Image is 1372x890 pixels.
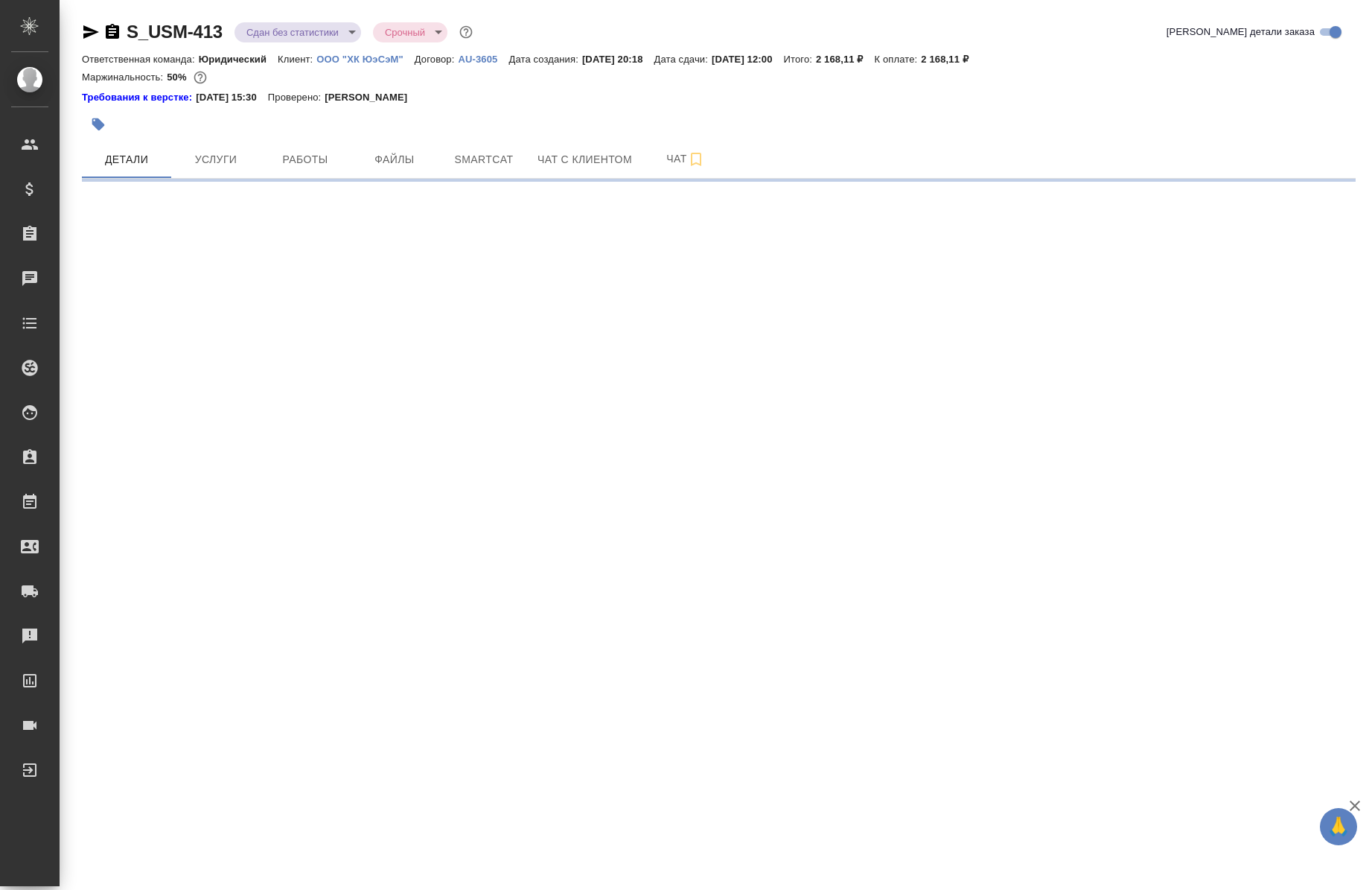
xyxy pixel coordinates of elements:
[582,54,654,65] p: [DATE] 20:18
[654,54,712,65] p: Дата сдачи:
[1320,808,1357,845] button: 🙏
[242,26,343,39] button: Сдан без статистики
[103,23,121,41] button: Скопировать ссылку
[316,52,414,65] a: ООО "ХК ЮэСэМ"
[316,54,414,65] p: ООО "ХК ЮэСэМ"
[712,54,784,65] p: [DATE] 12:00
[82,54,199,65] p: Ответственная команда:
[784,54,816,65] p: Итого:
[199,54,278,65] p: Юридический
[268,90,325,105] p: Проверено:
[278,54,316,65] p: Клиент:
[687,150,705,168] svg: Подписаться
[234,22,361,42] div: Сдан без статистики
[82,90,196,105] a: Требования к верстке:
[921,54,980,65] p: 2 168,11 ₽
[196,90,268,105] p: [DATE] 15:30
[458,52,508,65] a: AU-3605
[456,22,476,42] button: Доп статусы указывают на важность/срочность заказа
[269,150,341,169] span: Работы
[167,71,190,83] p: 50%
[448,150,520,169] span: Smartcat
[127,22,223,42] a: S_USM-413
[650,150,721,168] span: Чат
[380,26,430,39] button: Срочный
[82,108,115,141] button: Добавить тэг
[816,54,875,65] p: 2 168,11 ₽
[373,22,447,42] div: Сдан без статистики
[91,150,162,169] span: Детали
[1167,25,1315,39] span: [PERSON_NAME] детали заказа
[191,68,210,87] button: 903.38 RUB;
[415,54,459,65] p: Договор:
[508,54,581,65] p: Дата создания:
[325,90,418,105] p: [PERSON_NAME]
[1326,811,1351,842] span: 🙏
[82,71,167,83] p: Маржинальность:
[875,54,922,65] p: К оплате:
[180,150,252,169] span: Услуги
[82,23,100,41] button: Скопировать ссылку для ЯМессенджера
[537,150,632,169] span: Чат с клиентом
[359,150,430,169] span: Файлы
[82,90,196,105] div: Нажми, чтобы открыть папку с инструкцией
[458,54,508,65] p: AU-3605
